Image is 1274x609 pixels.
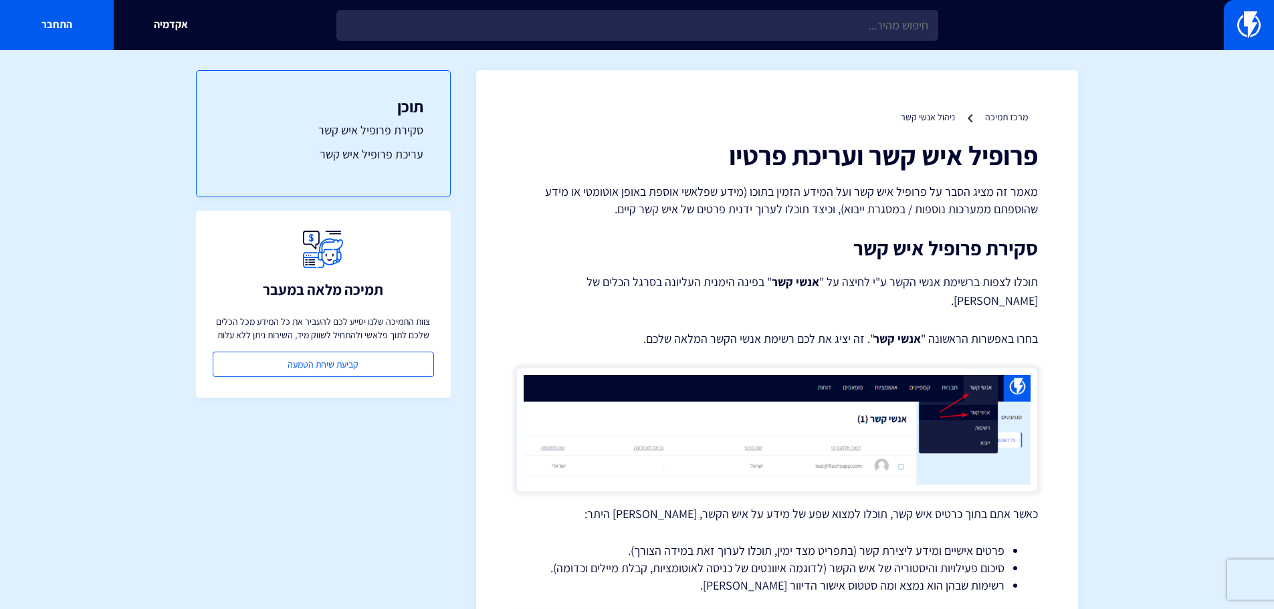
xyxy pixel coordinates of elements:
[516,237,1038,259] h2: סקירת פרופיל איש קשר
[516,330,1038,348] p: בחרו באפשרות הראשונה " ". זה יציג את לכם רשימת אנשי הקשר המלאה שלכם.
[336,10,938,41] input: חיפוש מהיר...
[772,274,819,289] strong: אנשי קשר
[873,331,921,346] strong: אנשי קשר
[213,352,434,377] a: קביעת שיחת הטמעה
[263,281,383,297] h3: תמיכה מלאה במעבר
[985,111,1028,123] a: מרכז תמיכה
[516,140,1038,170] h1: פרופיל איש קשר ועריכת פרטיו
[516,505,1038,523] p: כאשר אתם בתוך כרטיס איש קשר, תוכלו למצוא שפע של מידע על איש הקשר, [PERSON_NAME] היתר:
[901,111,955,123] a: ניהול אנשי קשר
[223,98,423,115] h3: תוכן
[223,146,423,163] a: עריכת פרופיל איש קשר
[213,315,434,342] p: צוות התמיכה שלנו יסייע לכם להעביר את כל המידע מכל הכלים שלכם לתוך פלאשי ולהתחיל לשווק מיד, השירות...
[516,273,1038,310] p: תוכלו לצפות ברשימת אנשי הקשר ע"י לחיצה על " " בפינה הימנית העליונה בסרגל הכלים של [PERSON_NAME].
[516,183,1038,217] p: מאמר זה מציג הסבר על פרופיל איש קשר ועל המידע הזמין בתוכו (מידע שפלאשי אוספת באופן אוטומטי או מיד...
[550,542,1004,560] li: פרטים אישיים ומידע ליצירת קשר (בתפריט מצד ימין, תוכלו לערוך זאת במידה הצורך).
[223,122,423,139] a: סקירת פרופיל איש קשר
[550,577,1004,594] li: רשימות שבהן הוא נמצא ומה סטטוס אישור הדיוור [PERSON_NAME].
[550,560,1004,577] li: סיכום פעילויות והיסטוריה של איש הקשר (לדוגמה איוונטים של כניסה לאוטומציות, קבלת מיילים וכדומה).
